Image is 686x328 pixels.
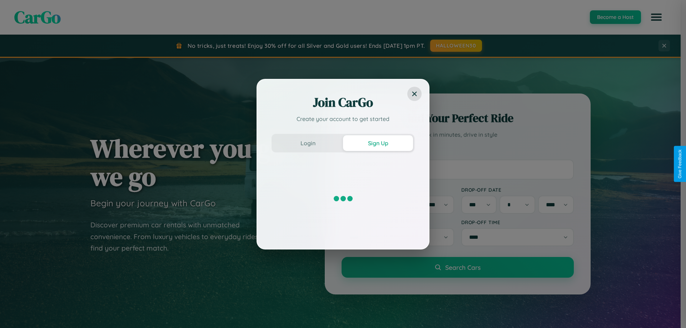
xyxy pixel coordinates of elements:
h2: Join CarGo [272,94,414,111]
p: Create your account to get started [272,115,414,123]
button: Login [273,135,343,151]
iframe: Intercom live chat [7,304,24,321]
button: Sign Up [343,135,413,151]
div: Give Feedback [677,150,682,178]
